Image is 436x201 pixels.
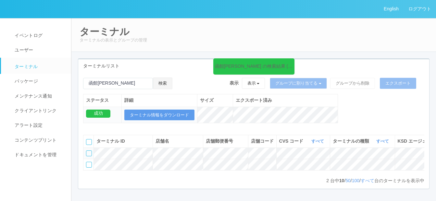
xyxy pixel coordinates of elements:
[311,139,326,144] a: すべて
[1,103,77,118] a: クライアントリンク
[86,110,110,118] div: 成功
[13,123,43,128] span: アラート設定
[13,64,38,69] span: ターミナル
[326,177,424,184] p: 台中 / / / 台のターミナルを表示中
[80,26,428,37] h2: ターミナル
[200,97,230,104] div: サイズ
[376,139,391,144] a: すべて
[13,152,56,157] span: ドキュメントを管理
[1,74,77,89] a: パッケージ
[380,78,416,89] button: エクスポート
[361,178,374,183] a: すべて
[1,133,77,148] a: コンテンツプリント
[345,178,351,183] a: 50
[206,138,233,144] span: 店舗郵便番号
[326,178,330,183] span: 2
[1,148,77,162] a: ドキュメントを管理
[78,59,429,73] div: ターミナルリスト
[251,138,274,144] span: 店舗コード
[1,28,77,43] a: イベントログ
[124,97,194,104] div: 詳細
[1,118,77,133] a: アラート設定
[80,37,428,43] p: ターミナルの表示とグループの管理
[156,138,169,144] span: 店舗名
[13,137,56,143] span: コンテンツプリント
[13,93,52,99] span: メンテナンス通知
[13,47,33,53] span: ユーザー
[153,77,172,89] button: 検索
[236,97,335,104] div: エクスポート済み
[1,58,77,74] a: ターミナル
[330,78,375,89] button: グループから削除
[124,110,194,121] button: ターミナル情報をダウンロード
[333,138,371,145] span: ターミナルの種類
[230,80,239,87] span: 表示
[242,78,265,89] button: 表示
[270,78,327,89] button: グループに割り当てる
[13,78,38,84] span: パッケージ
[375,138,392,145] button: すべて
[86,97,119,104] div: ステータス
[352,178,359,183] a: 100
[1,89,77,103] a: メンテナンス通知
[310,138,327,145] button: すべて
[13,33,43,38] span: イベントログ
[96,138,150,145] div: ターミナル ID
[339,178,344,183] span: 10
[215,63,293,70] div: 函館[PERSON_NAME] の検索結果 (2 件)
[13,108,56,113] span: クライアントリンク
[279,138,305,145] span: CVS コード
[1,43,77,57] a: ユーザー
